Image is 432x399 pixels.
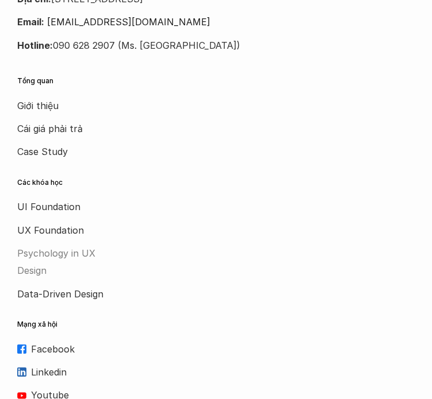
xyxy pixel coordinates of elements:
[17,37,415,54] p: 090 628 2907 (Ms. [GEOGRAPHIC_DATA])
[17,16,44,28] strong: Email:
[17,363,398,381] a: Linkedin
[17,320,398,328] p: Mạng xã hội
[31,340,398,358] p: Facebook
[17,340,398,358] a: Facebook
[17,179,398,187] p: Các khóa học
[17,285,109,303] a: Data-Driven Design
[47,16,210,28] a: [EMAIL_ADDRESS][DOMAIN_NAME]
[31,363,398,381] p: Linkedin
[17,222,109,239] a: UX Foundation
[17,97,109,114] a: Giới thiệu
[17,143,109,160] a: Case Study
[17,198,109,215] a: UI Foundation
[17,120,109,137] a: Cái giá phải trả
[17,77,398,85] p: Tổng quan
[17,245,109,280] a: Psychology in UX Design
[17,40,53,51] strong: Hotline:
